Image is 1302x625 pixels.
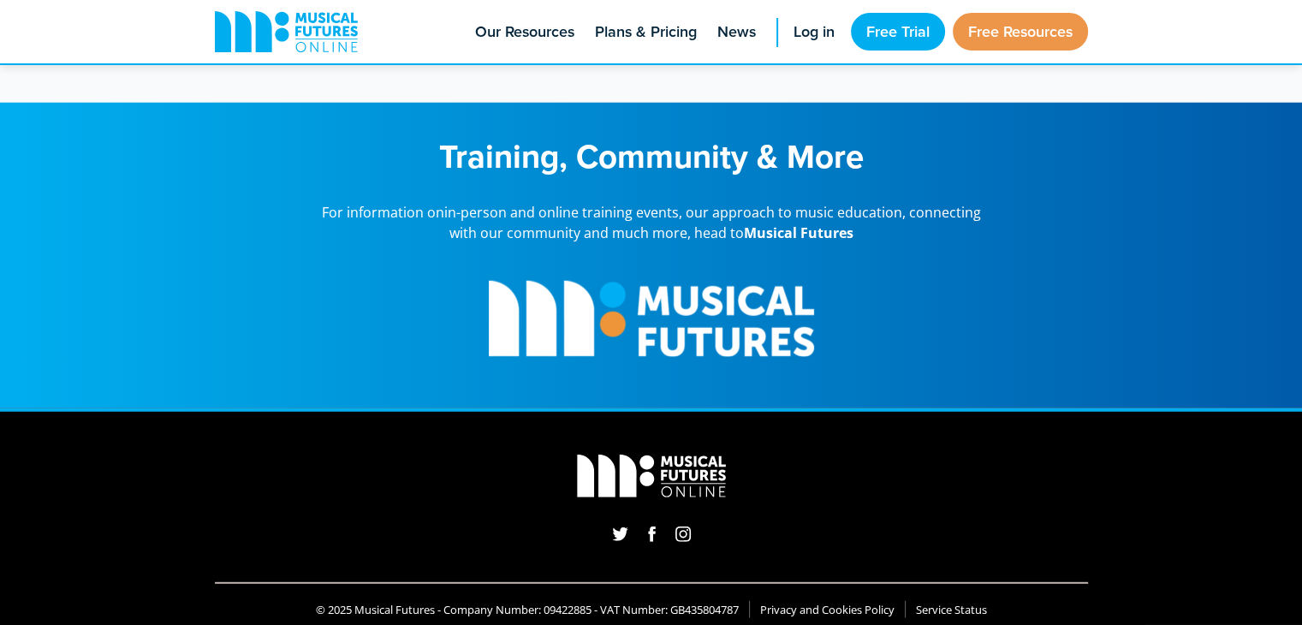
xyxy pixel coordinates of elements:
p: For information on [318,202,985,243]
span: Plans & Pricing [595,21,697,44]
a: Twitter [607,521,633,546]
a: Musical Futures [744,223,853,243]
span: in-person and online training events, our approach to music education, connecting with our commun... [444,203,981,243]
a: Service Status [916,602,987,618]
span: News [717,21,756,44]
li: © 2025 Musical Futures - Company Number: 09422885 - VAT Number: GB435804787 [306,601,750,618]
a: Facebook [644,521,660,546]
span: Our Resources [475,21,574,44]
strong: Musical Futures [744,223,853,242]
a: Instagram [670,521,696,546]
a: Privacy and Cookies Policy [760,602,895,618]
a: Free Resources [953,13,1088,51]
span: Log in [794,21,835,44]
a: Free Trial [851,13,945,51]
h2: Training, Community & More [318,137,985,176]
